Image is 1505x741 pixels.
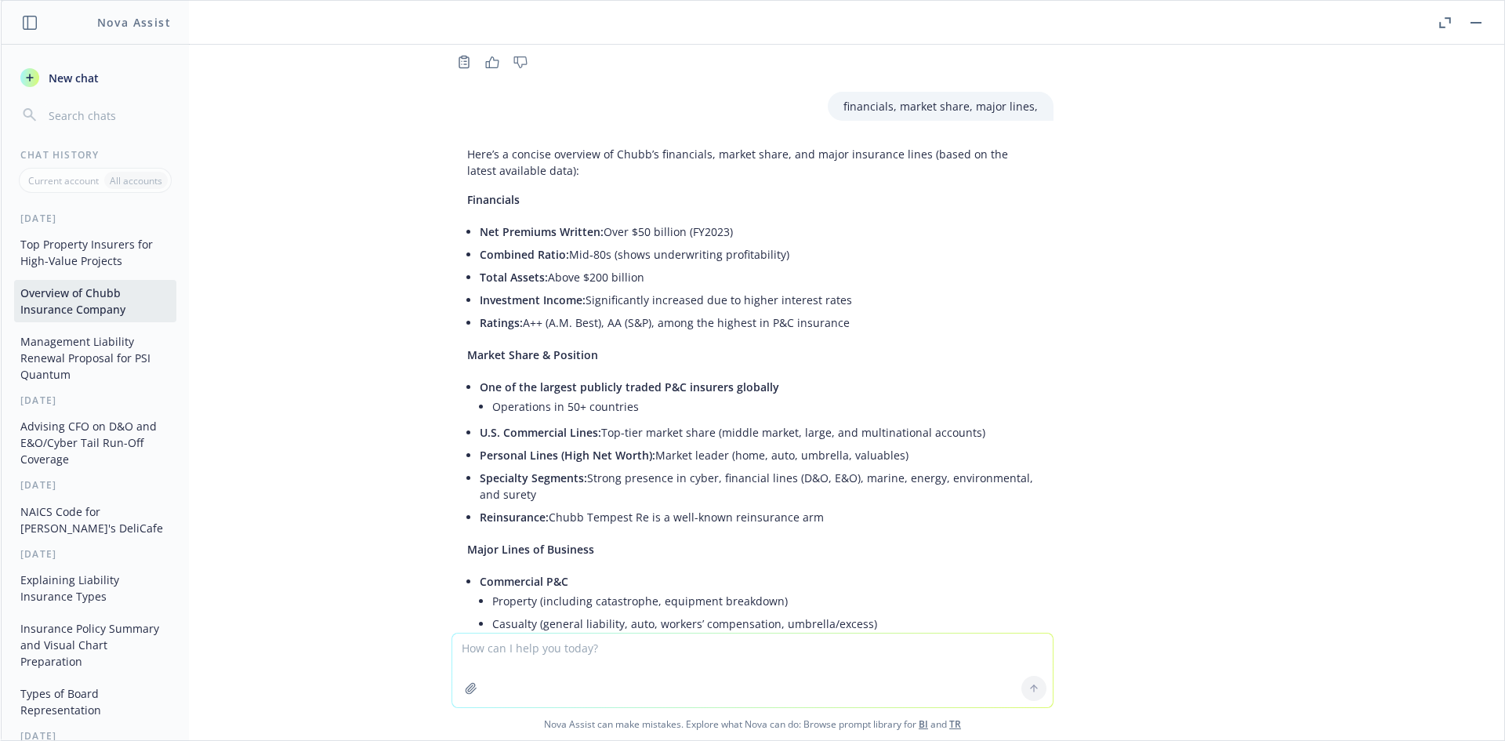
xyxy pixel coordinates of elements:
[457,55,471,69] svg: Copy to clipboard
[919,717,928,731] a: BI
[480,421,1038,444] li: Top-tier market share (middle market, large, and multinational accounts)
[45,70,99,86] span: New chat
[2,394,189,407] div: [DATE]
[480,247,569,262] span: Combined Ratio:
[480,448,655,463] span: Personal Lines (High Net Worth):
[2,212,189,225] div: [DATE]
[7,708,1498,740] span: Nova Assist can make mistakes. Explore what Nova can do: Browse prompt library for and
[480,470,587,485] span: Specialty Segments:
[14,499,176,541] button: NAICS Code for [PERSON_NAME]'s DeliCafe
[492,590,1038,612] li: Property (including catastrophe, equipment breakdown)
[480,380,779,394] span: One of the largest publicly traded P&C insurers globally
[14,681,176,723] button: Types of Board Representation
[14,329,176,387] button: Management Liability Renewal Proposal for PSI Quantum
[2,148,189,162] div: Chat History
[480,243,1038,266] li: Mid‑80s (shows underwriting profitability)
[480,289,1038,311] li: Significantly increased due to higher interest rates
[949,717,961,731] a: TR
[97,14,171,31] h1: Nova Assist
[14,64,176,92] button: New chat
[480,266,1038,289] li: Above $200 billion
[480,315,523,330] span: Ratings:
[492,612,1038,635] li: Casualty (general liability, auto, workers’ compensation, umbrella/excess)
[467,146,1038,179] p: Here’s a concise overview of Chubb’s financials, market share, and major insurance lines (based o...
[45,104,170,126] input: Search chats
[480,506,1038,529] li: Chubb Tempest Re is a well-known reinsurance arm
[480,444,1038,467] li: Market leader (home, auto, umbrella, valuables)
[480,311,1038,334] li: A++ (A.M. Best), AA (S&P), among the highest in P&C insurance
[480,220,1038,243] li: Over $50 billion (FY2023)
[2,478,189,492] div: [DATE]
[467,542,594,557] span: Major Lines of Business
[14,413,176,472] button: Advising CFO on D&O and E&O/Cyber Tail Run-Off Coverage
[480,425,601,440] span: U.S. Commercial Lines:
[480,574,568,589] span: Commercial P&C
[480,270,548,285] span: Total Assets:
[843,98,1038,114] p: financials, market share, major lines,
[480,292,586,307] span: Investment Income:
[14,567,176,609] button: Explaining Liability Insurance Types
[467,347,598,362] span: Market Share & Position
[480,224,604,239] span: Net Premiums Written:
[480,467,1038,506] li: Strong presence in cyber, financial lines (D&O, E&O), marine, energy, environmental, and surety
[480,510,549,525] span: Reinsurance:
[110,174,162,187] p: All accounts
[508,51,533,73] button: Thumbs down
[14,280,176,322] button: Overview of Chubb Insurance Company
[2,547,189,561] div: [DATE]
[492,395,1038,418] li: Operations in 50+ countries
[14,616,176,674] button: Insurance Policy Summary and Visual Chart Preparation
[28,174,99,187] p: Current account
[14,231,176,274] button: Top Property Insurers for High-Value Projects
[467,192,520,207] span: Financials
